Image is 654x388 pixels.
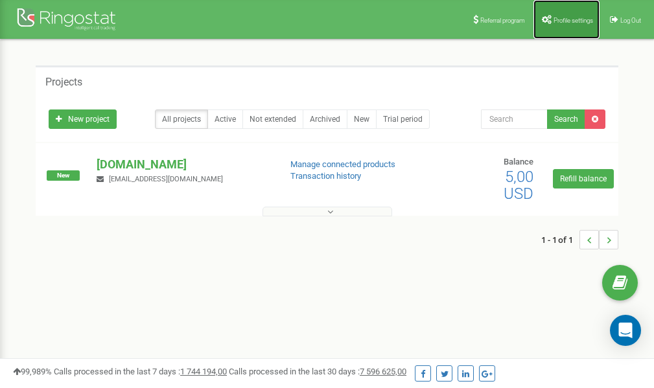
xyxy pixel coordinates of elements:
[155,109,208,129] a: All projects
[54,367,227,376] span: Calls processed in the last 7 days :
[553,169,614,188] a: Refill balance
[242,109,303,129] a: Not extended
[45,76,82,88] h5: Projects
[610,315,641,346] div: Open Intercom Messenger
[290,171,361,181] a: Transaction history
[554,17,593,24] span: Profile settings
[97,156,269,173] p: [DOMAIN_NAME]
[303,109,347,129] a: Archived
[504,168,533,203] span: 5,00 USD
[547,109,585,129] button: Search
[376,109,430,129] a: Trial period
[541,217,618,262] nav: ...
[49,109,117,129] a: New project
[229,367,406,376] span: Calls processed in the last 30 days :
[347,109,377,129] a: New
[541,230,579,249] span: 1 - 1 of 1
[207,109,243,129] a: Active
[360,367,406,376] u: 7 596 625,00
[290,159,395,169] a: Manage connected products
[13,367,52,376] span: 99,989%
[481,109,548,129] input: Search
[109,175,223,183] span: [EMAIL_ADDRESS][DOMAIN_NAME]
[47,170,80,181] span: New
[504,157,533,166] span: Balance
[620,17,641,24] span: Log Out
[180,367,227,376] u: 1 744 194,00
[480,17,525,24] span: Referral program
